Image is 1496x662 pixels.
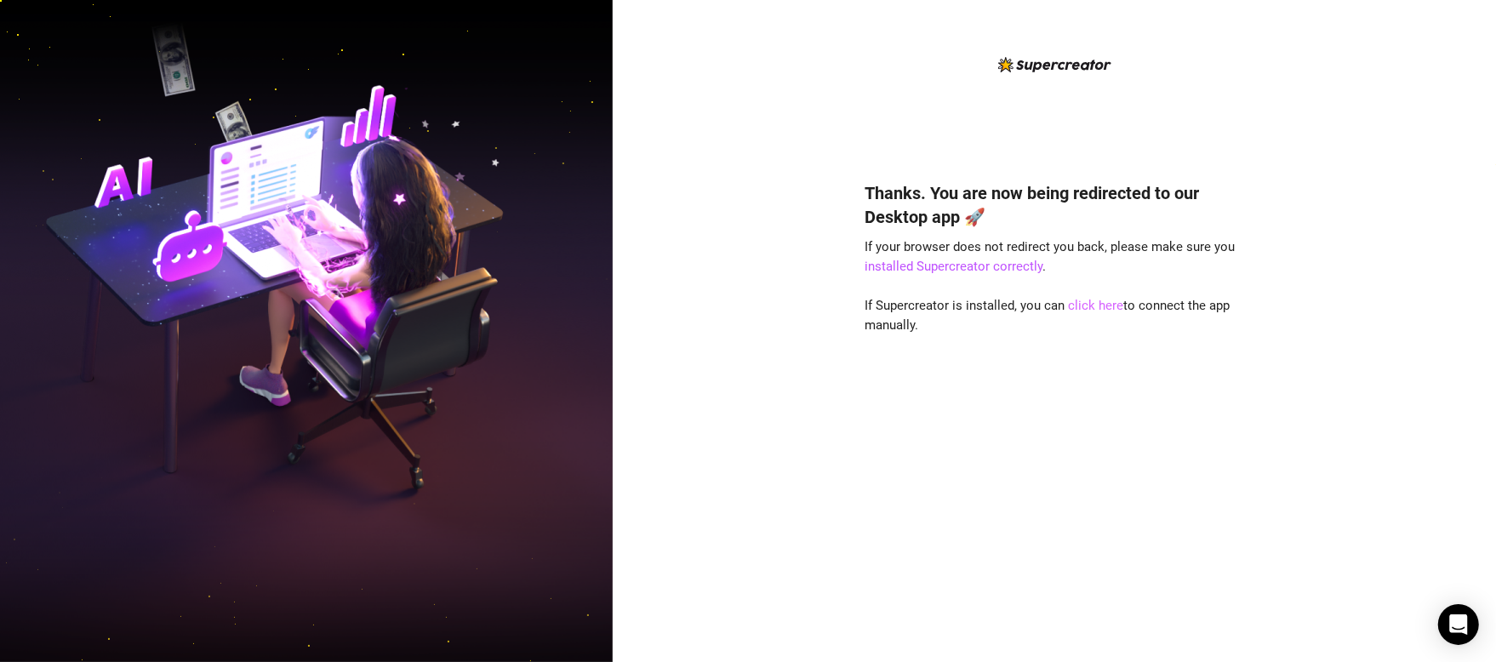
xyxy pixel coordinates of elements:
a: installed Supercreator correctly [865,259,1042,274]
span: If Supercreator is installed, you can to connect the app manually. [865,298,1230,334]
span: If your browser does not redirect you back, please make sure you . [865,239,1235,275]
a: click here [1068,298,1123,313]
h4: Thanks. You are now being redirected to our Desktop app 🚀 [865,181,1244,229]
div: Open Intercom Messenger [1438,604,1479,645]
img: logo-BBDzfeDw.svg [998,57,1111,72]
